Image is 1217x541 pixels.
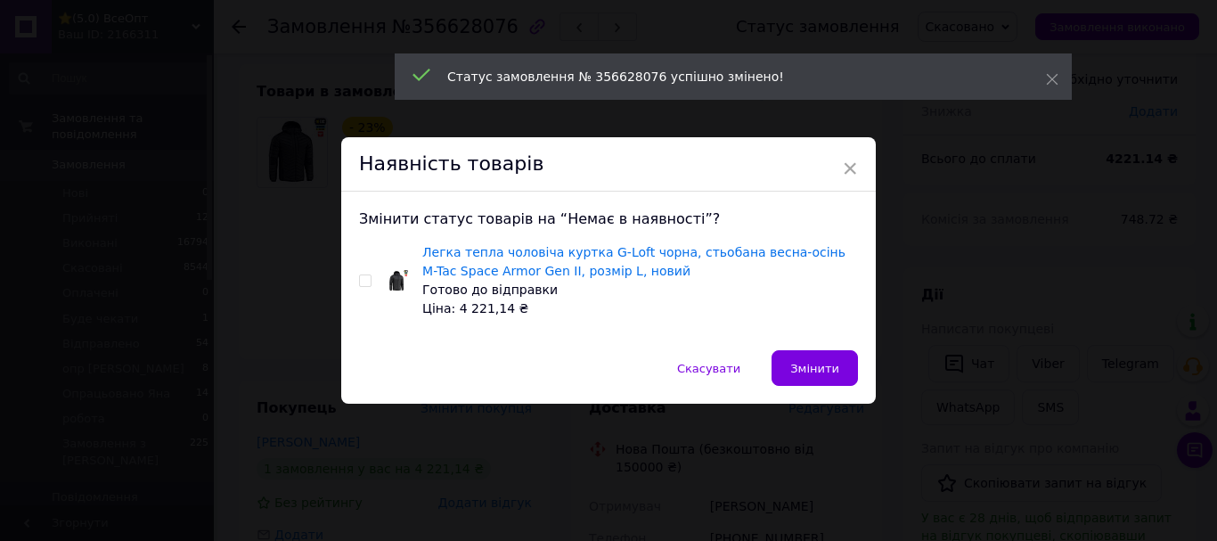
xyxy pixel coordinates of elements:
[677,362,740,375] span: Скасувати
[422,281,858,299] div: Готово до відправки
[422,245,845,278] a: Легка тепла чоловіча куртка G-Loft чорна, стьобана весна-осінь M-Tac Space Armor Gen II, розмір L...
[790,362,839,375] span: Змінити
[842,153,858,184] span: ×
[658,350,759,386] button: Скасувати
[772,350,858,386] button: Змінити
[359,209,858,229] div: Змінити статус товарів на “Немає в наявності”?
[447,68,1001,86] div: Статус замовлення № 356628076 успішно змінено!
[341,137,876,192] div: Наявність товарів
[422,299,858,318] div: Ціна: 4 221,14 ₴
